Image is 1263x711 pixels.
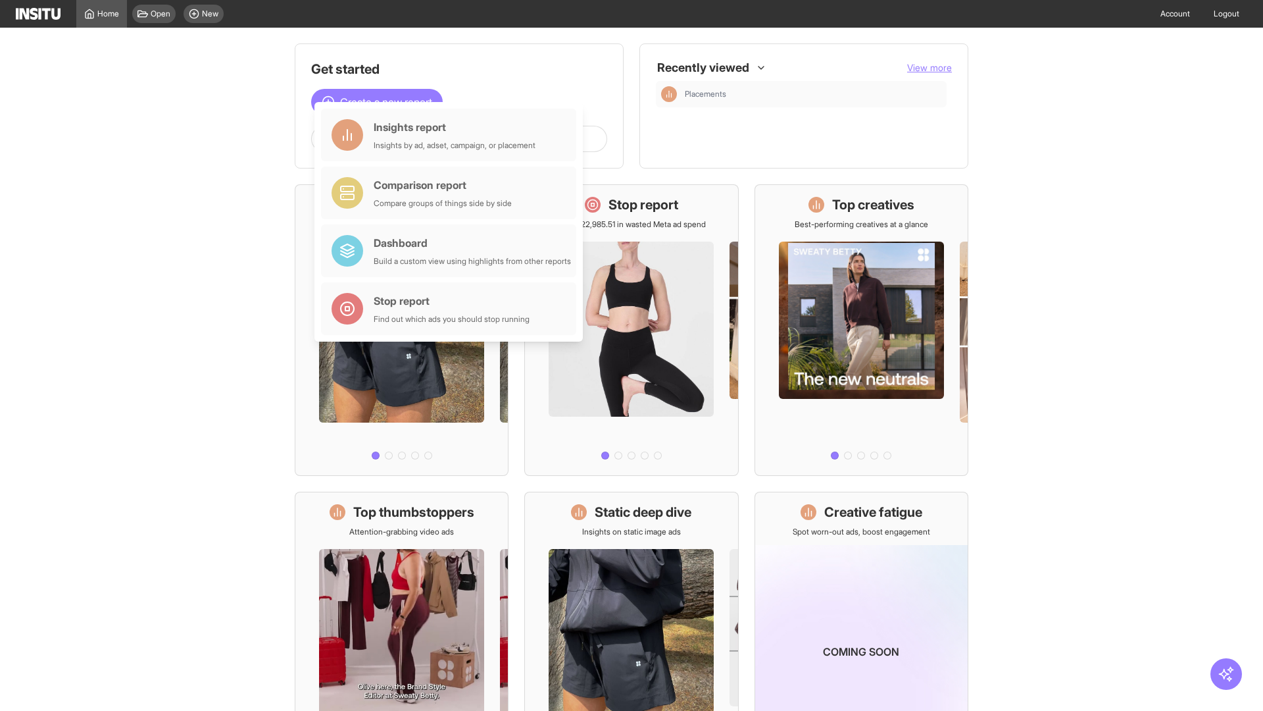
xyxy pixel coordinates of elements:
[311,60,607,78] h1: Get started
[795,219,928,230] p: Best-performing creatives at a glance
[661,86,677,102] div: Insights
[685,89,726,99] span: Placements
[608,196,678,214] h1: Stop report
[353,503,474,521] h1: Top thumbstoppers
[832,196,914,214] h1: Top creatives
[374,198,512,209] div: Compare groups of things side by side
[202,9,218,19] span: New
[374,140,535,151] div: Insights by ad, adset, campaign, or placement
[755,184,968,476] a: Top creativesBest-performing creatives at a glance
[16,8,61,20] img: Logo
[374,256,571,267] div: Build a custom view using highlights from other reports
[97,9,119,19] span: Home
[685,89,941,99] span: Placements
[374,177,512,193] div: Comparison report
[349,527,454,537] p: Attention-grabbing video ads
[907,62,952,73] span: View more
[374,235,571,251] div: Dashboard
[595,503,691,521] h1: Static deep dive
[340,94,432,110] span: Create a new report
[311,89,443,115] button: Create a new report
[374,314,530,325] div: Find out which ads you should stop running
[524,184,738,476] a: Stop reportSave £22,985.51 in wasted Meta ad spend
[295,184,508,476] a: What's live nowSee all active ads instantly
[374,293,530,309] div: Stop report
[374,119,535,135] div: Insights report
[582,527,681,537] p: Insights on static image ads
[557,219,706,230] p: Save £22,985.51 in wasted Meta ad spend
[907,61,952,74] button: View more
[151,9,170,19] span: Open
